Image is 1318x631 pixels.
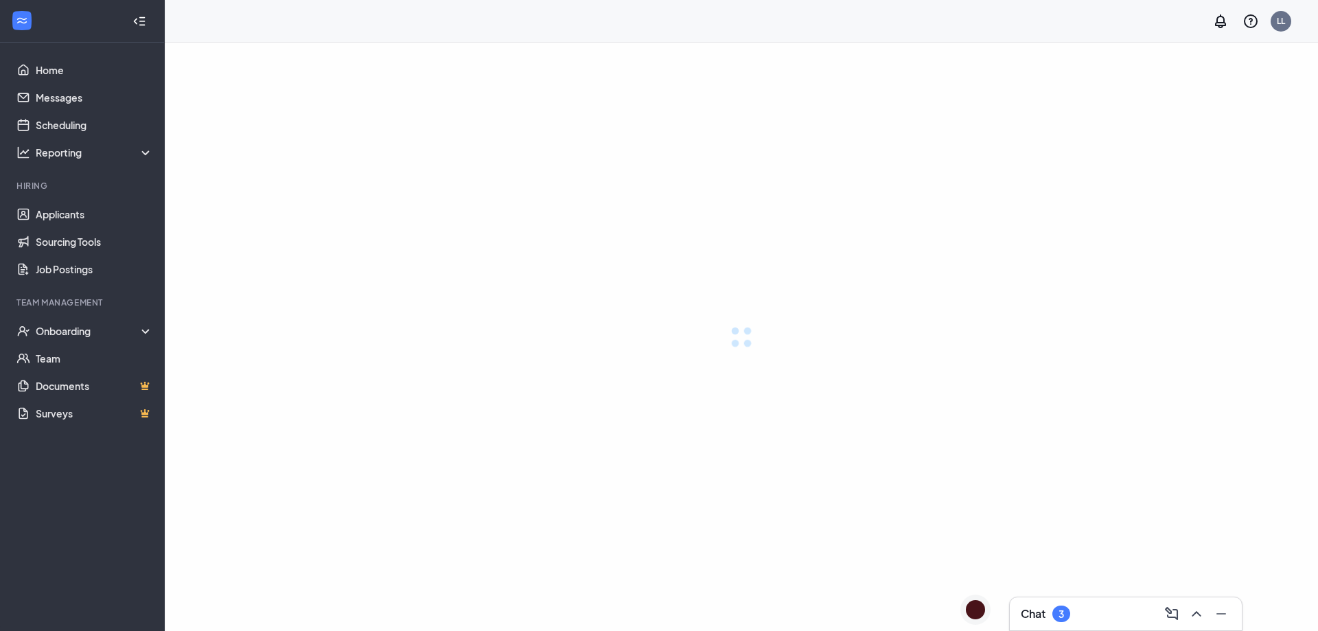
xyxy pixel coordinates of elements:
[16,146,30,159] svg: Analysis
[36,111,153,139] a: Scheduling
[1188,606,1205,622] svg: ChevronUp
[36,400,153,427] a: SurveysCrown
[15,14,29,27] svg: WorkstreamLogo
[1242,13,1259,30] svg: QuestionInfo
[36,345,153,372] a: Team
[1277,15,1285,27] div: LL
[1209,603,1231,625] button: Minimize
[1159,603,1181,625] button: ComposeMessage
[36,372,153,400] a: DocumentsCrown
[132,14,146,28] svg: Collapse
[1184,603,1206,625] button: ChevronUp
[36,84,153,111] a: Messages
[16,180,150,192] div: Hiring
[1164,606,1180,622] svg: ComposeMessage
[36,324,154,338] div: Onboarding
[36,56,153,84] a: Home
[16,324,30,338] svg: UserCheck
[16,297,150,308] div: Team Management
[36,146,154,159] div: Reporting
[1021,606,1045,621] h3: Chat
[1213,606,1229,622] svg: Minimize
[1059,608,1064,620] div: 3
[36,255,153,283] a: Job Postings
[36,200,153,228] a: Applicants
[36,228,153,255] a: Sourcing Tools
[1212,13,1229,30] svg: Notifications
